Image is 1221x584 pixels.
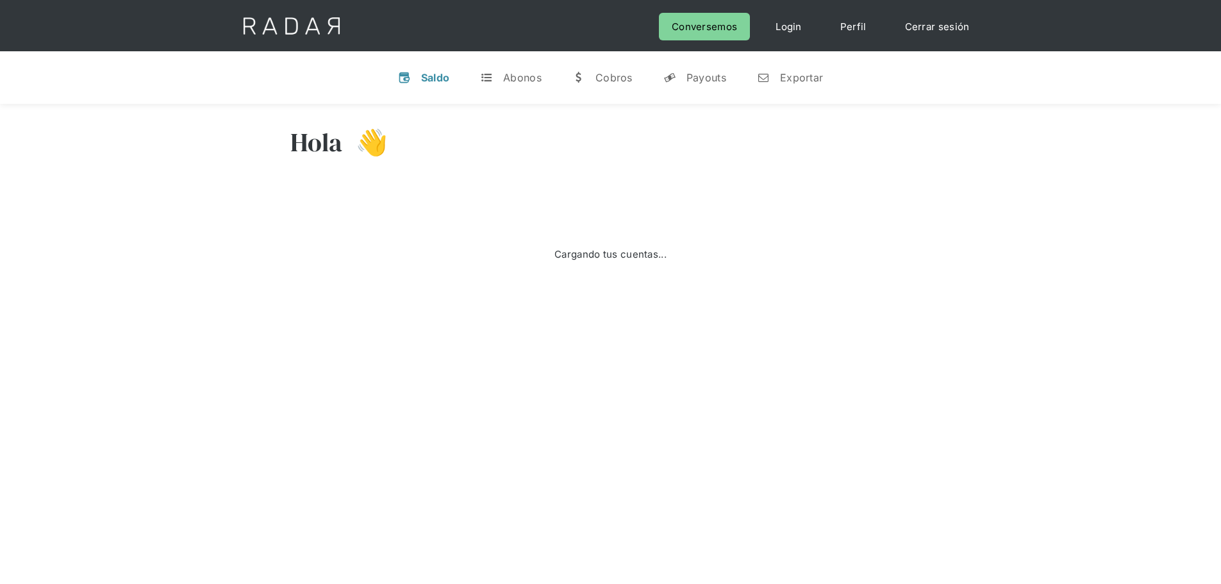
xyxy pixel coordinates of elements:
[421,71,450,84] div: Saldo
[780,71,823,84] div: Exportar
[686,71,726,84] div: Payouts
[503,71,542,84] div: Abonos
[480,71,493,84] div: t
[757,71,770,84] div: n
[343,126,388,158] h3: 👋
[595,71,633,84] div: Cobros
[659,13,750,40] a: Conversemos
[554,246,667,263] div: Cargando tus cuentas...
[827,13,879,40] a: Perfil
[398,71,411,84] div: v
[290,126,343,158] h3: Hola
[663,71,676,84] div: y
[763,13,815,40] a: Login
[572,71,585,84] div: w
[892,13,983,40] a: Cerrar sesión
